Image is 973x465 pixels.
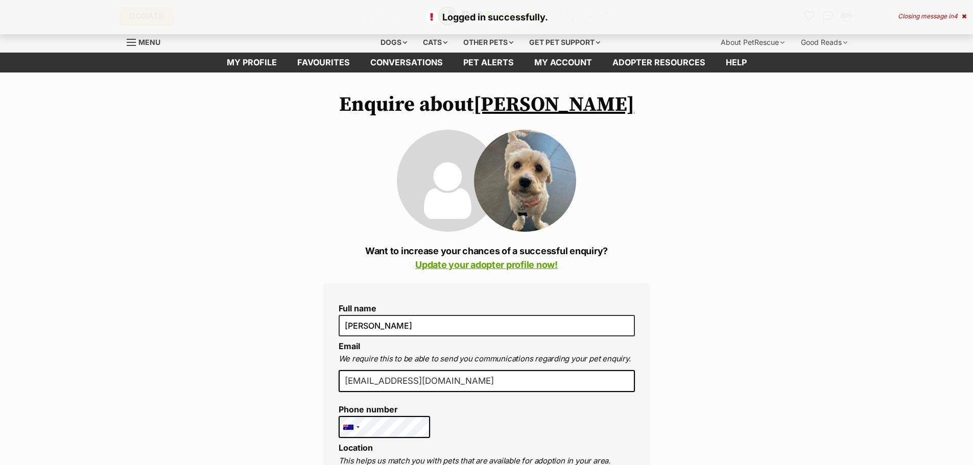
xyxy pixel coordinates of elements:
[339,341,360,351] label: Email
[339,304,635,313] label: Full name
[373,32,414,53] div: Dogs
[794,32,855,53] div: Good Reads
[524,53,602,72] a: My account
[456,32,520,53] div: Other pets
[323,244,650,272] p: Want to increase your chances of a successful enquiry?
[339,405,431,414] label: Phone number
[474,130,576,232] img: Lucy
[339,353,635,365] p: We require this to be able to send you communications regarding your pet enquiry.
[473,92,634,117] a: [PERSON_NAME]
[415,259,558,270] a: Update your adopter profile now!
[323,93,650,116] h1: Enquire about
[339,315,635,336] input: E.g. Jimmy Chew
[714,32,792,53] div: About PetRescue
[453,53,524,72] a: Pet alerts
[127,32,168,51] a: Menu
[138,38,160,46] span: Menu
[339,443,373,453] label: Location
[339,417,363,438] div: Australia: +61
[602,53,716,72] a: Adopter resources
[716,53,757,72] a: Help
[217,53,287,72] a: My profile
[416,32,455,53] div: Cats
[360,53,453,72] a: conversations
[287,53,360,72] a: Favourites
[522,32,607,53] div: Get pet support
